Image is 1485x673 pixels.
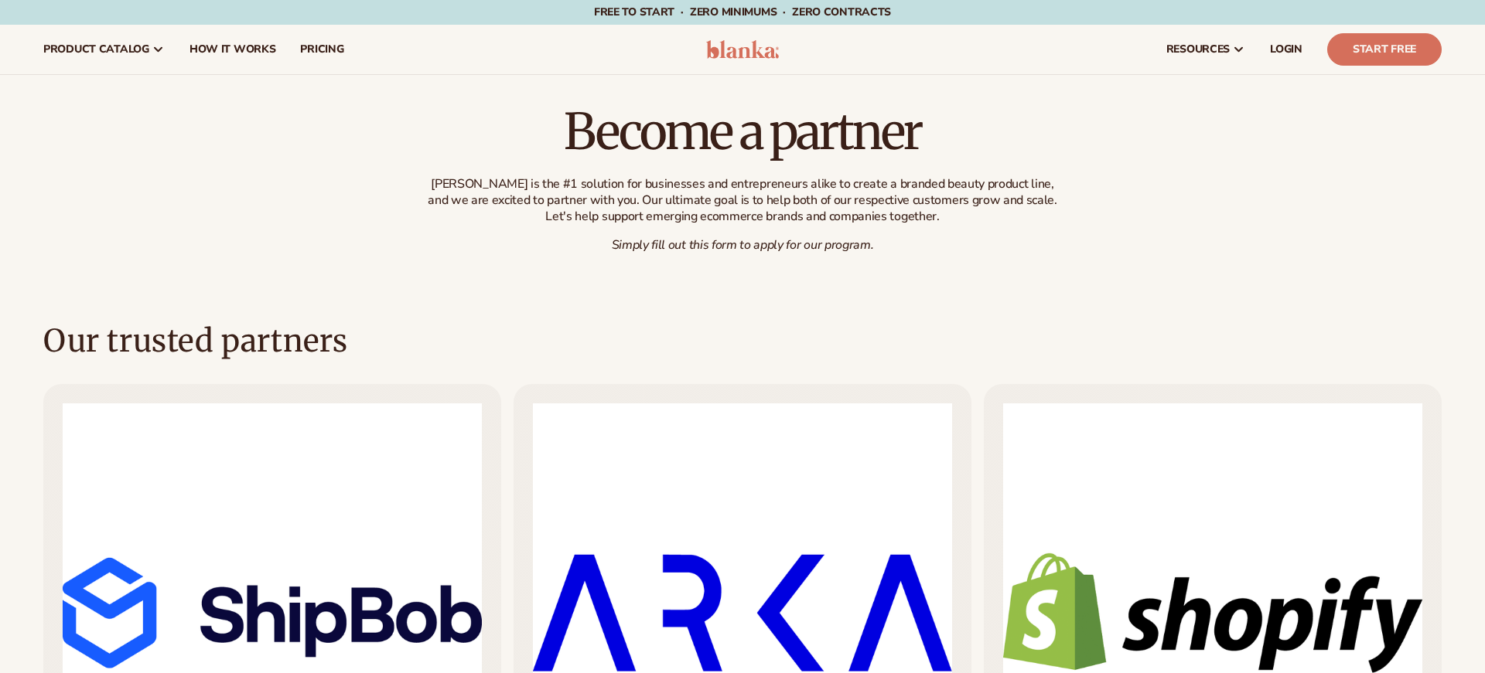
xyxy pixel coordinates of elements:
[612,236,874,253] em: Simply fill out this form to apply for our program.
[706,40,780,59] img: logo
[300,43,343,56] span: pricing
[43,43,149,56] span: product catalog
[1258,25,1315,74] a: LOGIN
[594,5,891,19] span: Free to start · ZERO minimums · ZERO contracts
[1327,33,1442,66] a: Start Free
[422,176,1063,224] p: [PERSON_NAME] is the #1 solution for businesses and entrepreneurs alike to create a branded beaut...
[189,43,276,56] span: How It Works
[1166,43,1230,56] span: resources
[177,25,288,74] a: How It Works
[31,25,177,74] a: product catalog
[1270,43,1302,56] span: LOGIN
[422,106,1063,158] h1: Become a partner
[288,25,356,74] a: pricing
[1154,25,1258,74] a: resources
[43,321,348,361] h2: Our trusted partners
